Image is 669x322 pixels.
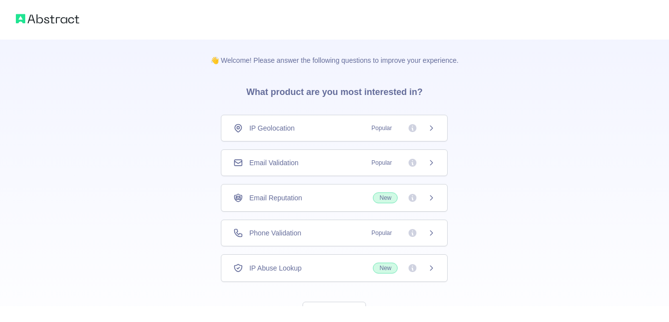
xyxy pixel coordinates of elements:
[365,158,398,168] span: Popular
[16,12,79,26] img: Abstract logo
[249,228,301,238] span: Phone Validation
[249,263,302,273] span: IP Abuse Lookup
[195,40,474,65] p: 👋 Welcome! Please answer the following questions to improve your experience.
[249,123,295,133] span: IP Geolocation
[373,192,398,203] span: New
[249,158,298,168] span: Email Validation
[373,263,398,274] span: New
[249,193,302,203] span: Email Reputation
[365,228,398,238] span: Popular
[230,65,438,115] h3: What product are you most interested in?
[365,123,398,133] span: Popular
